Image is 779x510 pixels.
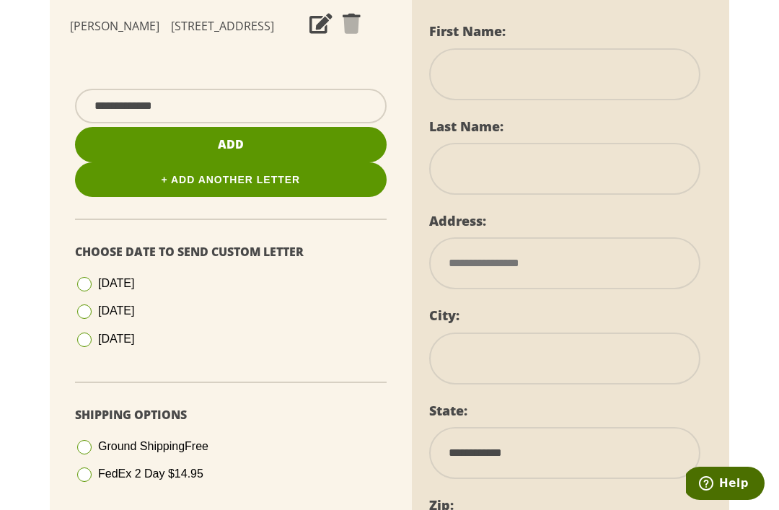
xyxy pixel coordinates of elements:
p: Shipping Options [75,405,387,426]
label: Address: [429,212,486,229]
span: Free [185,440,208,452]
label: City: [429,307,459,324]
td: [STREET_ADDRESS] [164,7,281,45]
label: First Name: [429,22,506,40]
span: Add [218,136,244,152]
span: FedEx 2 Day $14.95 [98,467,203,480]
iframe: Opens a widget where you can find more information [686,467,765,503]
span: Ground Shipping [98,440,208,452]
p: Choose Date To Send Custom Letter [75,242,387,263]
label: Last Name: [429,118,503,135]
span: [DATE] [98,277,134,289]
a: + Add Another Letter [75,162,387,197]
span: [DATE] [98,304,134,317]
label: State: [429,402,467,419]
button: Add [75,127,387,162]
td: [PERSON_NAME] [64,7,164,45]
span: [DATE] [98,333,134,345]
